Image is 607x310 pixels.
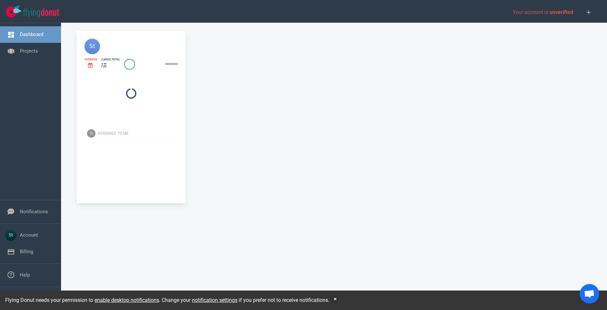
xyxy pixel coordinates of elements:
[101,57,120,62] div: cards total
[159,297,329,303] span: . Change your if you prefer not to receive notifications.
[84,39,100,54] img: 40
[20,48,38,54] a: Projects
[87,129,95,138] img: Avatar
[20,232,38,238] a: Account
[192,297,237,303] a: notification settings
[95,297,159,303] a: enable desktop notifications
[98,130,182,136] div: Assigned To Me
[5,297,159,303] span: Flying Donut needs your permission to
[84,57,97,62] div: Overdue
[20,272,30,278] a: Help
[20,31,43,37] a: Dashboard
[550,9,573,15] span: unverified
[20,209,48,215] a: Notifications
[20,249,33,254] a: Billing
[23,8,59,17] img: Flying Donut text logo
[513,9,573,15] span: Your account is
[580,284,599,304] div: Open chat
